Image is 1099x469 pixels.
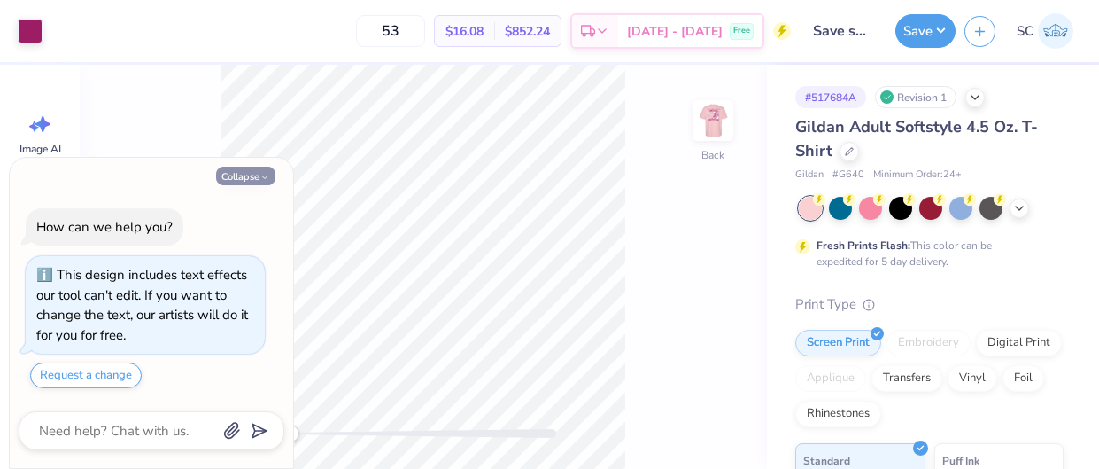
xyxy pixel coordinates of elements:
div: Print Type [795,294,1064,315]
span: Gildan [795,168,824,183]
span: Gildan Adult Softstyle 4.5 Oz. T-Shirt [795,116,1038,161]
span: Image AI [19,142,61,156]
div: Back [701,147,724,163]
span: SC [1017,21,1033,42]
strong: Fresh Prints Flash: [817,238,910,253]
div: This color can be expedited for 5 day delivery. [817,238,1034,270]
span: [DATE] - [DATE] [627,22,723,41]
span: $16.08 [445,22,484,41]
div: Screen Print [795,330,881,356]
span: Minimum Order: 24 + [873,168,962,183]
div: Foil [1002,365,1044,392]
div: # 517684A [795,86,866,108]
div: Rhinestones [795,401,881,427]
span: $852.24 [505,22,550,41]
div: Embroidery [886,330,971,356]
img: Sophia Carpenter [1038,13,1073,49]
div: Applique [795,365,866,392]
div: Digital Print [976,330,1062,356]
div: Revision 1 [875,86,956,108]
div: Accessibility label [282,425,299,442]
button: Request a change [30,363,142,388]
input: – – [356,15,425,47]
div: This design includes text effects our tool can't edit. If you want to change the text, our artist... [36,266,248,344]
div: How can we help you? [36,218,173,236]
input: Untitled Design [800,13,886,49]
span: # G640 [832,168,864,183]
img: Back [695,103,731,138]
button: Collapse [216,167,275,185]
div: Transfers [871,365,942,392]
a: SC [1009,13,1081,49]
span: Free [733,25,750,37]
button: Save [895,14,956,48]
div: Vinyl [948,365,997,392]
